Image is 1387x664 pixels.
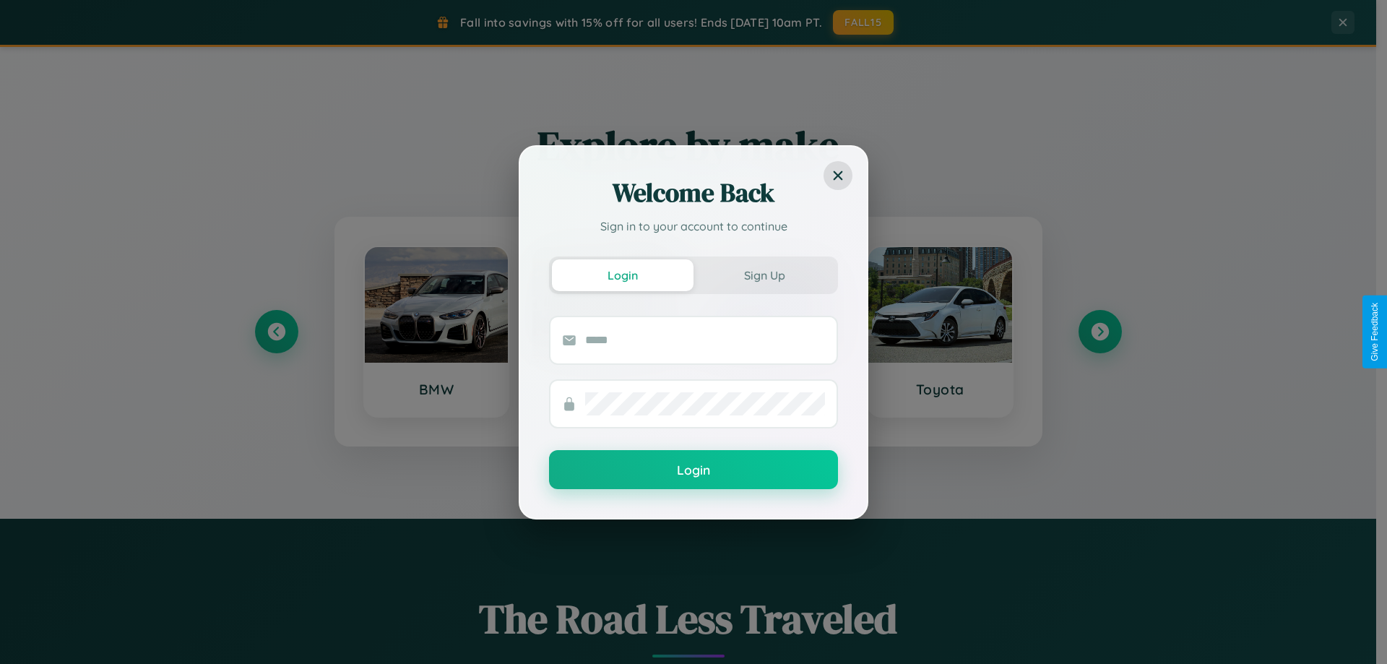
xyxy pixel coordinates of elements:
div: Give Feedback [1370,303,1380,361]
button: Sign Up [693,259,835,291]
p: Sign in to your account to continue [549,217,838,235]
button: Login [552,259,693,291]
h2: Welcome Back [549,176,838,210]
button: Login [549,450,838,489]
